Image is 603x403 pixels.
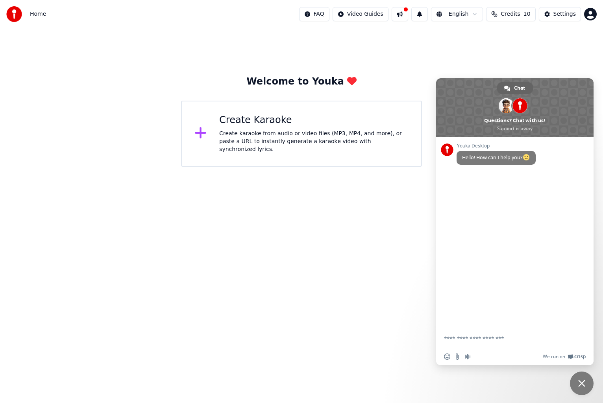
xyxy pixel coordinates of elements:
span: Credits [501,10,520,18]
span: Youka Desktop [457,143,536,149]
nav: breadcrumb [30,10,46,18]
div: Welcome to Youka [246,75,357,88]
div: Settings [553,10,576,18]
button: FAQ [299,7,329,21]
span: 10 [523,10,531,18]
button: Video Guides [333,7,388,21]
div: Close chat [570,372,594,395]
span: Chat [514,82,525,94]
div: Create Karaoke [219,114,409,127]
span: Hello! How can I help you? [462,154,530,161]
span: Crisp [574,353,586,360]
button: Settings [539,7,581,21]
span: Home [30,10,46,18]
span: Audio message [464,353,471,360]
span: Insert an emoji [444,353,450,360]
button: Credits10 [486,7,535,21]
div: Chat [497,82,533,94]
a: We run onCrisp [543,353,586,360]
textarea: Compose your message... [444,335,568,342]
img: youka [6,6,22,22]
span: Send a file [454,353,461,360]
div: Create karaoke from audio or video files (MP3, MP4, and more), or paste a URL to instantly genera... [219,130,409,153]
span: We run on [543,353,565,360]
